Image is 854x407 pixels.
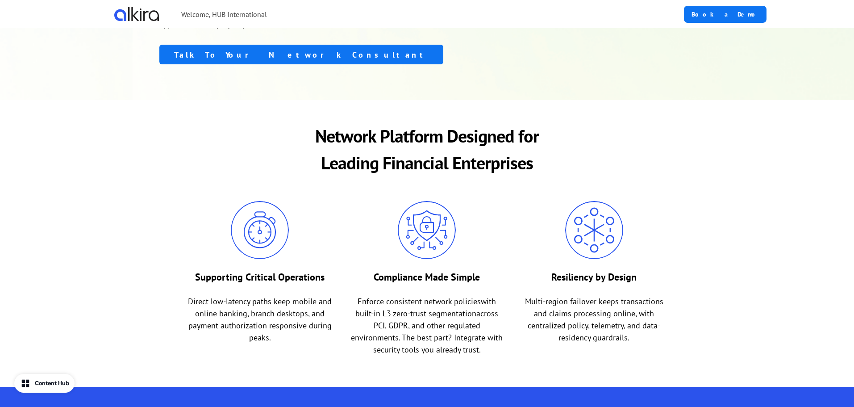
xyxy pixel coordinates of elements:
[684,6,767,23] button: Book a Demo
[4,4,294,173] iframe: YouTube video player
[374,271,480,283] strong: Compliance Made Simple
[286,122,568,176] p: Network Platform Designed for Leading Financial Enterprises
[518,295,671,344] p: Multi-region failover keeps transactions and claims processing online, with centralized policy, t...
[350,295,503,356] p: with built-in L3 zero-trust segmentation
[358,296,481,306] span: Enforce consistent network policies
[195,271,325,283] strong: Supporting Critical Operations
[159,45,443,64] button: Talk To Your Network Consultant
[35,379,69,388] div: Content Hub
[181,9,267,20] p: Welcome, HUB International
[14,374,75,393] button: Content Hub
[551,271,637,283] strong: Resiliency by Design
[183,295,336,344] p: Direct low-latency paths keep mobile and online banking, branch desktops, and payment authorizati...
